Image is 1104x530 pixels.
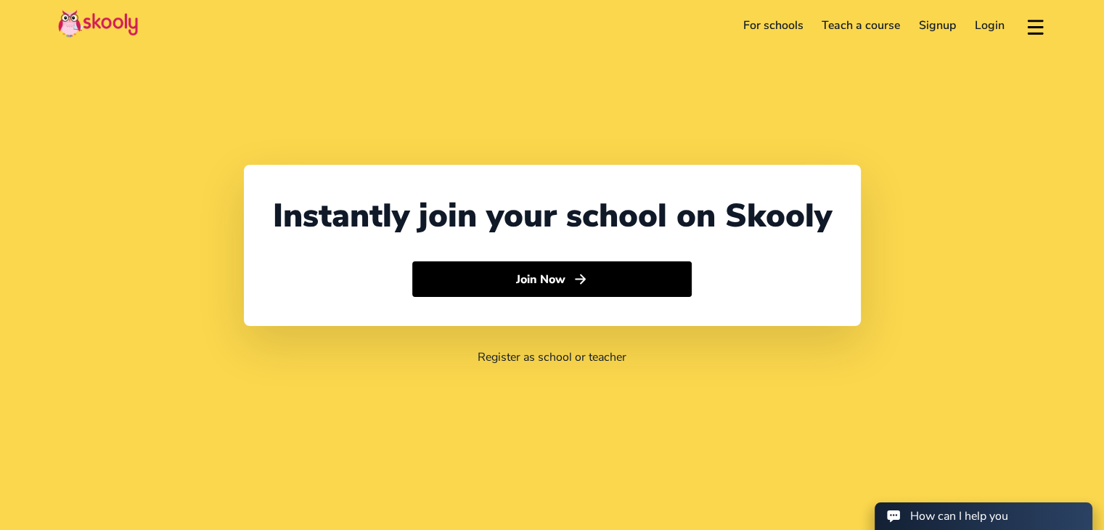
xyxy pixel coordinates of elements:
[812,14,909,37] a: Teach a course
[909,14,965,37] a: Signup
[58,9,138,38] img: Skooly
[734,14,813,37] a: For schools
[965,14,1014,37] a: Login
[412,261,692,298] button: Join Nowarrow forward outline
[1025,14,1046,38] button: menu outline
[573,272,588,287] ion-icon: arrow forward outline
[273,194,832,238] div: Instantly join your school on Skooly
[478,349,626,365] a: Register as school or teacher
